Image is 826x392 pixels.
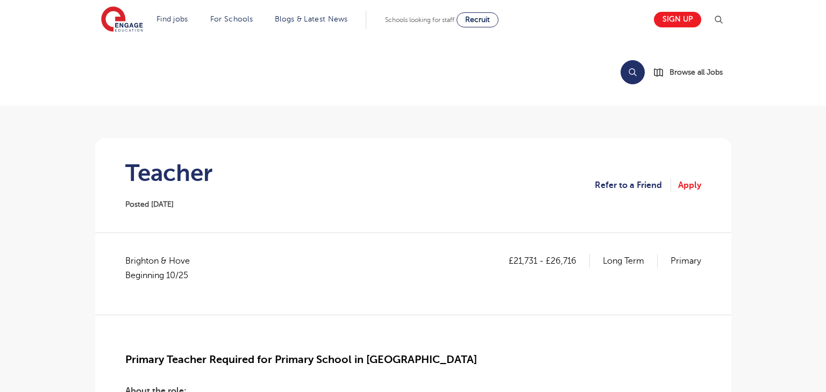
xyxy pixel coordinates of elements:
[210,15,253,23] a: For Schools
[125,353,477,366] span: Primary Teacher Required for Primary School in [GEOGRAPHIC_DATA]
[678,178,701,192] a: Apply
[603,254,658,268] p: Long Term
[125,268,190,282] p: Beginning 10/25
[101,6,143,33] img: Engage Education
[465,16,490,24] span: Recruit
[671,254,701,268] p: Primary
[125,159,212,186] h1: Teacher
[509,254,590,268] p: £21,731 - £26,716
[125,254,201,282] span: Brighton & Hove
[457,12,499,27] a: Recruit
[125,200,174,208] span: Posted [DATE]
[385,16,454,24] span: Schools looking for staff
[595,178,671,192] a: Refer to a Friend
[670,66,723,78] span: Browse all Jobs
[156,15,188,23] a: Find jobs
[275,15,348,23] a: Blogs & Latest News
[654,12,701,27] a: Sign up
[621,60,645,84] button: Search
[653,66,731,78] a: Browse all Jobs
